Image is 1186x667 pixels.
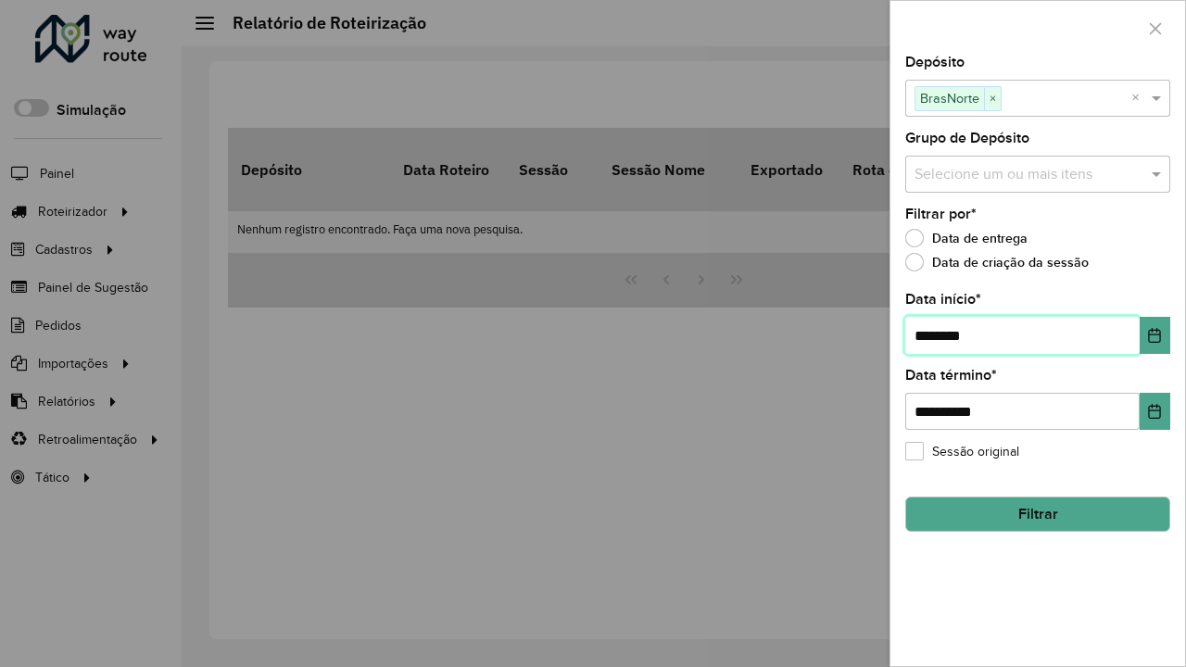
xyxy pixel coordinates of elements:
[905,497,1170,532] button: Filtrar
[905,288,981,310] label: Data início
[905,364,997,386] label: Data término
[905,51,965,73] label: Depósito
[1131,87,1147,109] span: Clear all
[905,229,1028,247] label: Data de entrega
[905,442,1019,461] label: Sessão original
[1140,393,1170,430] button: Choose Date
[905,127,1029,149] label: Grupo de Depósito
[905,253,1089,271] label: Data de criação da sessão
[1140,317,1170,354] button: Choose Date
[905,203,977,225] label: Filtrar por
[915,87,984,109] span: BrasNorte
[984,88,1001,110] span: ×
